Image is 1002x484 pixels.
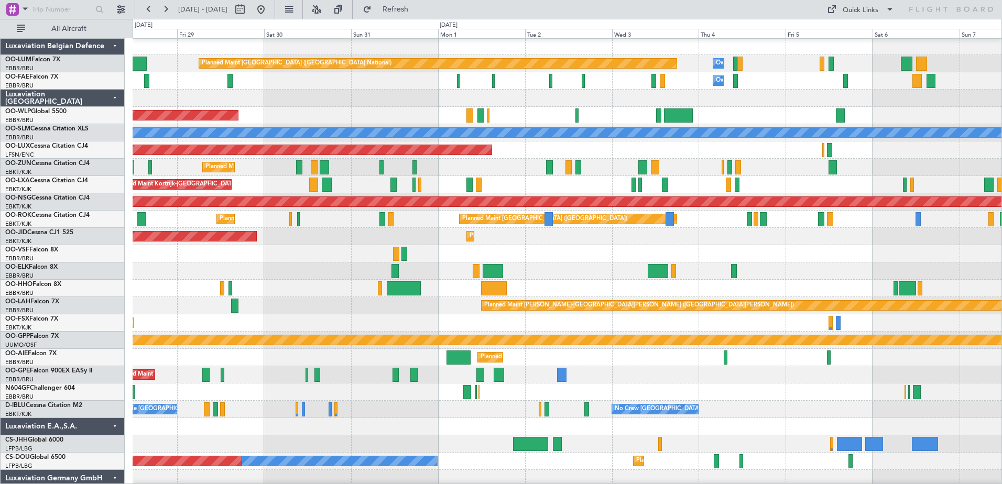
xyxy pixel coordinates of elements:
a: CS-DOUGlobal 6500 [5,454,66,460]
div: Tue 2 [525,29,612,38]
a: OO-LXACessna Citation CJ4 [5,178,88,184]
a: LFPB/LBG [5,445,32,453]
a: UUMO/OSF [5,341,37,349]
a: OO-SLMCessna Citation XLS [5,126,89,132]
span: D-IBLU [5,402,26,409]
a: EBBR/BRU [5,82,34,90]
span: OO-AIE [5,350,28,357]
div: Fri 29 [177,29,264,38]
a: EBBR/BRU [5,358,34,366]
span: OO-LUX [5,143,30,149]
a: EBBR/BRU [5,272,34,280]
input: Trip Number [32,2,92,17]
a: EBKT/KJK [5,203,31,211]
a: OO-ELKFalcon 8X [5,264,58,270]
span: OO-VSF [5,247,29,253]
a: OO-LUXCessna Citation CJ4 [5,143,88,149]
a: EBBR/BRU [5,255,34,262]
div: Planned Maint [GEOGRAPHIC_DATA] ([GEOGRAPHIC_DATA] National) [202,56,391,71]
div: [DATE] [135,21,153,30]
button: Refresh [358,1,421,18]
div: Quick Links [843,5,878,16]
span: OO-NSG [5,195,31,201]
span: OO-GPE [5,368,30,374]
a: EBBR/BRU [5,289,34,297]
span: OO-LAH [5,299,30,305]
a: OO-LAHFalcon 7X [5,299,59,305]
span: OO-JID [5,229,27,236]
a: EBKT/KJK [5,185,31,193]
button: All Aircraft [12,20,114,37]
div: Sat 6 [873,29,960,38]
span: CS-JHH [5,437,28,443]
span: All Aircraft [27,25,111,32]
span: Refresh [374,6,418,13]
div: Planned Maint Kortrijk-[GEOGRAPHIC_DATA] [470,228,592,244]
div: Mon 1 [438,29,525,38]
div: Planned Maint [GEOGRAPHIC_DATA] ([GEOGRAPHIC_DATA]) [462,211,627,227]
span: OO-FAE [5,74,29,80]
span: OO-GPP [5,333,30,339]
div: Thu 4 [699,29,786,38]
div: Wed 3 [612,29,699,38]
div: Sat 30 [264,29,351,38]
a: LFSN/ENC [5,151,34,159]
div: No Crew [GEOGRAPHIC_DATA] ([GEOGRAPHIC_DATA] National) [615,401,790,417]
span: OO-ROK [5,212,31,218]
div: Planned Maint [GEOGRAPHIC_DATA] ([GEOGRAPHIC_DATA]) [481,349,646,365]
span: OO-FSX [5,316,29,322]
div: Planned Maint Kortrijk-[GEOGRAPHIC_DATA] [220,211,342,227]
div: Owner Melsbroek Air Base [716,56,787,71]
a: OO-ROKCessna Citation CJ4 [5,212,90,218]
a: OO-NSGCessna Citation CJ4 [5,195,90,201]
a: N604GFChallenger 604 [5,385,75,391]
span: N604GF [5,385,30,391]
a: D-IBLUCessna Citation M2 [5,402,82,409]
div: [DATE] [440,21,458,30]
a: OO-FSXFalcon 7X [5,316,58,322]
a: EBKT/KJK [5,410,31,418]
span: OO-HHO [5,281,32,288]
a: OO-JIDCessna CJ1 525 [5,229,73,236]
div: Fri 5 [786,29,873,38]
a: EBBR/BRU [5,376,34,383]
button: Quick Links [822,1,899,18]
a: OO-ZUNCessna Citation CJ4 [5,160,90,167]
span: OO-SLM [5,126,30,132]
a: OO-GPPFalcon 7X [5,333,59,339]
a: OO-LUMFalcon 7X [5,57,60,63]
a: OO-FAEFalcon 7X [5,74,58,80]
div: Planned Maint Kortrijk-[GEOGRAPHIC_DATA] [205,159,328,175]
a: LFPB/LBG [5,462,32,470]
div: Thu 28 [91,29,178,38]
a: EBKT/KJK [5,168,31,176]
a: EBBR/BRU [5,134,34,141]
div: Owner Melsbroek Air Base [716,73,787,89]
a: OO-GPEFalcon 900EX EASy II [5,368,92,374]
a: OO-HHOFalcon 8X [5,281,61,288]
span: OO-WLP [5,108,31,115]
span: OO-ELK [5,264,29,270]
div: Planned Maint Kortrijk-[GEOGRAPHIC_DATA] [115,177,237,192]
span: OO-LXA [5,178,30,184]
span: [DATE] - [DATE] [178,5,227,14]
a: EBKT/KJK [5,324,31,332]
div: Planned Maint [PERSON_NAME]-[GEOGRAPHIC_DATA][PERSON_NAME] ([GEOGRAPHIC_DATA][PERSON_NAME]) [484,298,794,313]
div: Planned Maint [GEOGRAPHIC_DATA] ([GEOGRAPHIC_DATA]) [636,453,801,469]
a: OO-VSFFalcon 8X [5,247,58,253]
a: EBKT/KJK [5,220,31,228]
a: EBBR/BRU [5,64,34,72]
a: EBBR/BRU [5,393,34,401]
div: Sun 31 [351,29,438,38]
a: OO-AIEFalcon 7X [5,350,57,357]
a: EBBR/BRU [5,116,34,124]
span: OO-LUM [5,57,31,63]
a: CS-JHHGlobal 6000 [5,437,63,443]
span: OO-ZUN [5,160,31,167]
a: EBKT/KJK [5,237,31,245]
span: CS-DOU [5,454,30,460]
a: EBBR/BRU [5,306,34,314]
a: OO-WLPGlobal 5500 [5,108,67,115]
